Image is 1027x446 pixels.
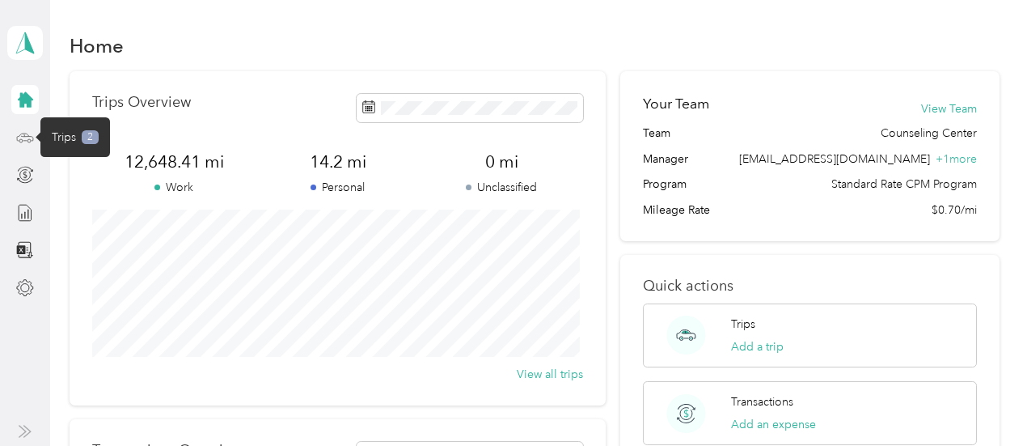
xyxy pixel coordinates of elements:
[82,130,99,145] span: 2
[731,416,816,433] button: Add an expense
[92,179,256,196] p: Work
[70,37,124,54] h1: Home
[256,179,420,196] p: Personal
[936,355,1027,446] iframe: Everlance-gr Chat Button Frame
[932,202,977,219] span: $0.70/mi
[731,393,793,410] p: Transactions
[92,94,191,111] p: Trips Overview
[643,176,687,193] span: Program
[936,152,977,166] span: + 1 more
[643,202,710,219] span: Mileage Rate
[256,151,420,173] span: 14.2 mi
[643,151,688,168] span: Manager
[731,338,784,355] button: Add a trip
[643,94,709,114] h2: Your Team
[643,125,670,142] span: Team
[420,179,583,196] p: Unclassified
[52,129,76,146] span: Trips
[643,278,977,295] p: Quick actions
[831,176,977,193] span: Standard Rate CPM Program
[731,316,755,333] p: Trips
[92,151,256,173] span: 12,648.41 mi
[739,152,930,166] span: [EMAIL_ADDRESS][DOMAIN_NAME]
[420,151,583,173] span: 0 mi
[921,100,977,117] button: View Team
[517,366,583,383] button: View all trips
[881,125,977,142] span: Counseling Center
